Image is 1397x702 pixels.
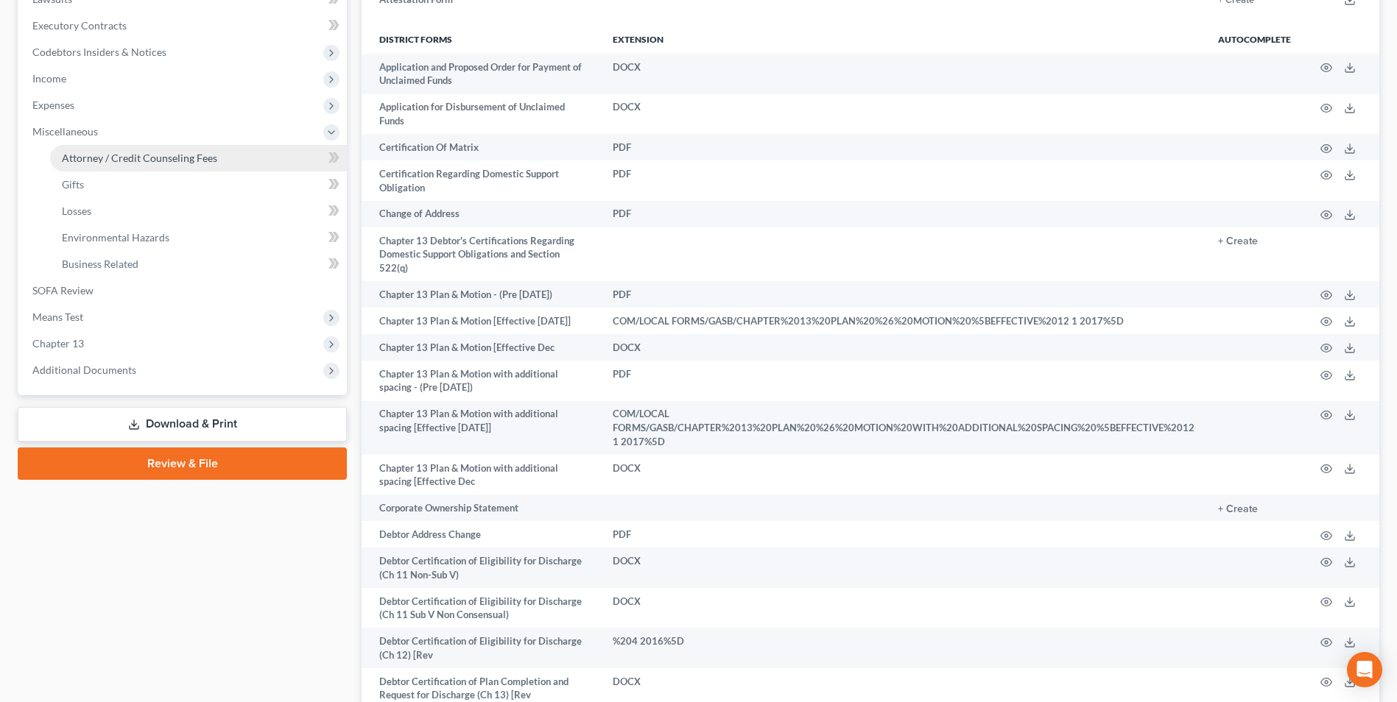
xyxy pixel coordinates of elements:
[601,94,1206,135] td: DOCX
[601,54,1206,94] td: DOCX
[362,134,601,160] td: Certification Of Matrix
[362,281,601,308] td: Chapter 13 Plan & Motion - (Pre [DATE])
[32,284,94,297] span: SOFA Review
[50,224,347,251] a: Environmental Hazards
[62,178,84,191] span: Gifts
[21,13,347,39] a: Executory Contracts
[601,628,1206,668] td: %204 2016%5D
[362,160,601,201] td: Certification Regarding Domestic Support Obligation
[62,152,217,164] span: Attorney / Credit Counseling Fees
[18,447,347,480] a: Review & File
[32,311,83,323] span: Means Test
[362,334,601,361] td: Chapter 13 Plan & Motion [Effective Dec
[362,588,601,628] td: Debtor Certification of Eligibility for Discharge (Ch 11 Sub V Non Consensual)
[362,521,601,547] td: Debtor Address Change
[18,407,347,442] a: Download & Print
[21,277,347,304] a: SOFA Review
[32,337,84,350] span: Chapter 13
[32,364,136,376] span: Additional Documents
[50,251,347,277] a: Business Related
[362,54,601,94] td: Application and Proposed Order for Payment of Unclaimed Funds
[601,334,1206,361] td: DOCX
[1218,236,1258,247] button: + Create
[601,401,1206,455] td: COM/LOCAL FORMS/GASB/CHAPTER%2013%20PLAN%20%26%20MOTION%20WITH%20ADDITIONAL%20SPACING%20%5BEFFECT...
[362,401,601,455] td: Chapter 13 Plan & Motion with additional spacing [Effective [DATE]]
[601,201,1206,227] td: PDF
[362,628,601,668] td: Debtor Certification of Eligibility for Discharge (Ch 12) [Rev
[62,258,138,270] span: Business Related
[362,494,601,521] td: Corporate Ownership Statement
[362,361,601,401] td: Chapter 13 Plan & Motion with additional spacing - (Pre [DATE])
[601,547,1206,588] td: DOCX
[362,227,601,281] td: Chapter 13 Debtor's Certifications Regarding Domestic Support Obligations and Section 522(q)
[362,547,601,588] td: Debtor Certification of Eligibility for Discharge (Ch 11 Non-Sub V)
[601,281,1206,308] td: PDF
[32,99,74,111] span: Expenses
[601,521,1206,547] td: PDF
[1347,652,1382,687] div: Open Intercom Messenger
[601,455,1206,495] td: DOCX
[362,24,601,54] th: District forms
[362,308,601,334] td: Chapter 13 Plan & Motion [Effective [DATE]]
[1206,24,1303,54] th: Autocomplete
[32,125,98,138] span: Miscellaneous
[601,361,1206,401] td: PDF
[601,24,1206,54] th: Extension
[32,19,127,32] span: Executory Contracts
[362,201,601,227] td: Change of Address
[32,72,66,85] span: Income
[50,145,347,171] a: Attorney / Credit Counseling Fees
[601,134,1206,160] td: PDF
[62,205,91,217] span: Losses
[32,46,166,58] span: Codebtors Insiders & Notices
[601,160,1206,201] td: PDF
[601,588,1206,628] td: DOCX
[62,231,169,244] span: Environmental Hazards
[362,94,601,135] td: Application for Disbursement of Unclaimed Funds
[601,308,1206,334] td: COM/LOCAL FORMS/GASB/CHAPTER%2013%20PLAN%20%26%20MOTION%20%5BEFFECTIVE%2012 1 2017%5D
[1218,504,1258,514] button: + Create
[50,171,347,198] a: Gifts
[362,455,601,495] td: Chapter 13 Plan & Motion with additional spacing [Effective Dec
[50,198,347,224] a: Losses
